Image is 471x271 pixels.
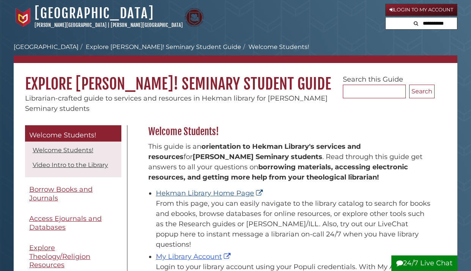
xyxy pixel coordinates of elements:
[148,163,408,181] b: borrowing materials, accessing electronic resources, and getting more help from your theological ...
[25,210,121,236] a: Access Ejournals and Databases
[108,22,110,28] span: |
[33,147,93,154] a: Welcome Students!
[156,252,232,261] a: My Library Account
[148,142,422,181] span: This guide is an for . Read through this guide get answers to all your questions on
[29,131,96,139] span: Welcome Students!
[29,244,90,269] span: Explore Theology/Religion Resources
[193,153,322,161] strong: [PERSON_NAME] Seminary students
[111,22,183,28] a: [PERSON_NAME][GEOGRAPHIC_DATA]
[86,43,241,50] a: Explore [PERSON_NAME]! Seminary Student Guide
[409,85,435,98] button: Search
[156,199,431,250] div: From this page, you can easily navigate to the library catalog to search for books and ebooks, br...
[391,255,457,271] button: 24/7 Live Chat
[148,142,361,161] strong: orientation to Hekman Library's services and resources
[25,125,121,142] a: Welcome Students!
[14,43,78,50] a: [GEOGRAPHIC_DATA]
[156,189,265,197] a: Hekman Library Home Page
[185,8,204,27] img: Calvin Theological Seminary
[25,94,328,113] span: Librarian-crafted guide to services and resources in Hekman library for [PERSON_NAME] Seminary st...
[35,22,107,28] a: [PERSON_NAME][GEOGRAPHIC_DATA]
[33,161,108,169] a: Video Intro to the Library
[385,4,457,16] a: Login to My Account
[241,43,309,52] li: Welcome Students!
[14,63,457,93] h1: Explore [PERSON_NAME]! Seminary Student Guide
[144,126,435,138] h2: Welcome Students!
[29,214,102,232] span: Access Ejournals and Databases
[25,181,121,206] a: Borrow Books and Journals
[14,8,33,27] img: Calvin University
[35,5,154,22] a: [GEOGRAPHIC_DATA]
[29,185,93,202] span: Borrow Books and Journals
[411,17,421,28] button: Search
[414,21,418,26] i: Search
[14,43,457,63] nav: breadcrumb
